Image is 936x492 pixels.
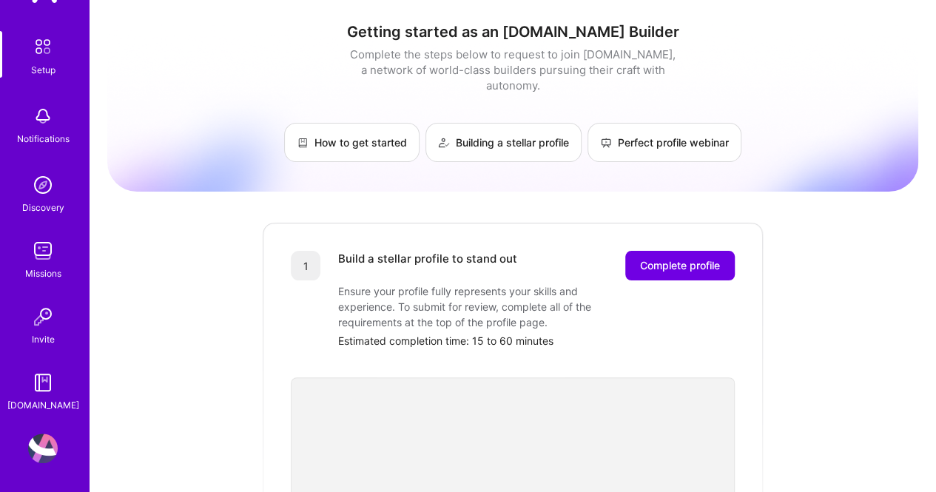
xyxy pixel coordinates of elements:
a: Building a stellar profile [425,123,582,162]
div: Build a stellar profile to stand out [338,251,517,280]
img: User Avatar [28,434,58,463]
a: How to get started [284,123,420,162]
a: User Avatar [24,434,61,463]
div: Complete the steps below to request to join [DOMAIN_NAME], a network of world-class builders purs... [346,47,679,93]
div: 1 [291,251,320,280]
img: guide book [28,368,58,397]
div: Ensure your profile fully represents your skills and experience. To submit for review, complete a... [338,283,634,330]
img: How to get started [297,137,309,149]
img: teamwork [28,236,58,266]
img: discovery [28,170,58,200]
a: Perfect profile webinar [587,123,741,162]
h1: Getting started as an [DOMAIN_NAME] Builder [107,23,918,41]
div: Setup [31,62,55,78]
button: Complete profile [625,251,735,280]
div: Discovery [22,200,64,215]
div: Invite [32,331,55,347]
div: [DOMAIN_NAME] [7,397,79,413]
span: Complete profile [640,258,720,273]
img: Building a stellar profile [438,137,450,149]
div: Notifications [17,131,70,146]
img: Invite [28,302,58,331]
div: Estimated completion time: 15 to 60 minutes [338,333,735,348]
img: setup [27,31,58,62]
div: Missions [25,266,61,281]
img: Perfect profile webinar [600,137,612,149]
img: bell [28,101,58,131]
